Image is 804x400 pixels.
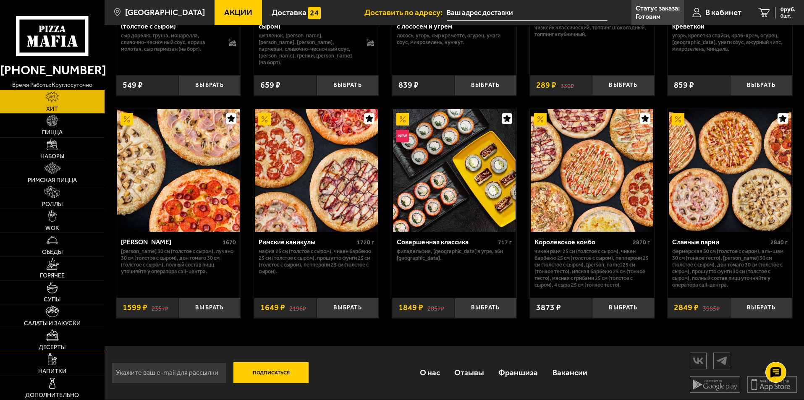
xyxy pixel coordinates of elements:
img: Новинка [396,130,409,142]
img: Акционный [258,113,271,125]
img: Акционный [120,113,133,125]
span: Супы [44,297,60,303]
p: Мафия 25 см (толстое с сыром), Чикен Барбекю 25 см (толстое с сыром), Прошутто Фунги 25 см (толст... [259,248,374,275]
img: Акционный [396,113,409,125]
img: Римские каникулы [255,109,377,232]
img: Совершенная классика [393,109,516,232]
span: 717 г [498,239,512,246]
span: 659 ₽ [260,81,280,89]
button: Выбрать [592,298,654,318]
span: 2849 ₽ [674,303,699,312]
p: Филадельфия, [GEOGRAPHIC_DATA] в угре, Эби [GEOGRAPHIC_DATA]. [397,248,512,261]
span: В кабинет [705,8,741,16]
p: лосось, угорь, Сыр креметте, огурец, унаги соус, микрозелень, кунжут. [397,32,512,46]
p: цыпленок, [PERSON_NAME], [PERSON_NAME], [PERSON_NAME], пармезан, сливочно-чесночный соус, [PERSON... [259,32,358,66]
span: Римская пицца [28,178,77,183]
img: Королевское комбо [531,109,653,232]
a: Отзывы [447,359,491,386]
span: 3873 ₽ [536,303,561,312]
span: Доставка [272,8,306,16]
s: 330 ₽ [560,81,574,89]
a: АкционныйКоролевское комбо [530,109,655,232]
button: Выбрать [730,75,792,96]
div: [PERSON_NAME] [121,238,221,246]
a: АкционныйХет Трик [116,109,241,232]
s: 2057 ₽ [427,303,444,312]
p: Чикен Ранч 25 см (толстое с сыром), Чикен Барбекю 25 см (толстое с сыром), Пепперони 25 см (толст... [534,248,650,288]
s: 3985 ₽ [703,303,720,312]
button: Выбрать [317,298,379,318]
p: [PERSON_NAME] 30 см (толстое с сыром), Лучано 30 см (толстое с сыром), Дон Томаго 30 см (толстое ... [121,248,236,275]
input: Укажите ваш e-mail для рассылки [111,362,227,383]
span: 549 ₽ [123,81,143,89]
p: Готовим [636,13,660,20]
span: 0 шт. [780,13,796,18]
a: Франшиза [491,359,545,386]
span: 2840 г [770,239,788,246]
span: 0 руб. [780,7,796,13]
span: Хит [46,106,58,112]
span: Акции [224,8,252,16]
span: 289 ₽ [536,81,556,89]
img: Акционный [534,113,547,125]
button: Выбрать [730,298,792,318]
s: 2357 ₽ [152,303,168,312]
span: Наборы [40,154,64,159]
span: 1599 ₽ [123,303,147,312]
a: АкционныйРимские каникулы [254,109,379,232]
span: Дополнительно [25,392,79,398]
img: 15daf4d41897b9f0e9f617042186c801.svg [308,7,321,19]
div: Королевское комбо [534,238,631,246]
a: АкционныйНовинкаСовершенная классика [392,109,517,232]
span: WOK [45,225,59,231]
span: Десерты [39,345,65,350]
span: 1849 ₽ [398,303,423,312]
img: tg [714,353,730,368]
img: Хет Трик [117,109,240,232]
input: Ваш адрес доставки [447,5,608,21]
div: Славные парни [672,238,768,246]
span: 2870 г [633,239,650,246]
span: [GEOGRAPHIC_DATA] [125,8,205,16]
p: сыр дорблю, груша, моцарелла, сливочно-чесночный соус, корица молотая, сыр пармезан (на борт). [121,32,220,52]
div: Совершенная классика [397,238,496,246]
p: Статус заказа: [636,5,680,12]
button: Подписаться [233,362,309,383]
a: АкционныйСлавные парни [668,109,792,232]
span: Напитки [38,369,66,374]
p: угорь, креветка спайси, краб-крем, огурец, [GEOGRAPHIC_DATA], унаги соус, ажурный чипс, микрозеле... [672,32,788,52]
p: Фермерская 30 см (толстое с сыром), Аль-Шам 30 см (тонкое тесто), [PERSON_NAME] 30 см (толстое с ... [672,248,788,288]
button: Выбрать [454,75,516,96]
img: vk [690,353,706,368]
span: Горячее [40,273,65,279]
button: Выбрать [454,298,516,318]
span: 1670 [223,239,236,246]
button: Выбрать [317,75,379,96]
span: Пицца [42,130,63,136]
span: 1649 ₽ [260,303,285,312]
span: Обеды [42,249,63,255]
span: 839 ₽ [398,81,419,89]
span: 1720 г [357,239,374,246]
span: Роллы [42,201,63,207]
button: Выбрать [178,298,241,318]
a: Вакансии [545,359,594,386]
p: Чизкейк классический, топпинг шоколадный, топпинг клубничный. [534,24,650,38]
img: Славные парни [669,109,791,232]
s: 2196 ₽ [289,303,306,312]
span: Доставить по адресу: [364,8,447,16]
div: Римские каникулы [259,238,355,246]
a: О нас [412,359,447,386]
button: Выбрать [592,75,654,96]
button: Выбрать [178,75,241,96]
span: Салаты и закуски [24,321,81,327]
span: 859 ₽ [674,81,694,89]
img: Акционный [672,113,684,125]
